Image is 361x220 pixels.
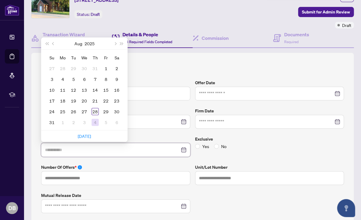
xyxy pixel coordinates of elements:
[200,143,212,150] span: Yes
[47,85,57,95] td: 2025-08-10
[59,76,66,83] div: 4
[101,85,111,95] td: 2025-08-15
[79,117,90,128] td: 2025-09-03
[79,63,90,74] td: 2025-07-30
[102,76,110,83] div: 8
[284,40,298,44] span: Required
[111,95,122,106] td: 2025-08-23
[59,108,66,115] div: 25
[81,108,88,115] div: 27
[102,65,110,72] div: 1
[48,86,56,94] div: 10
[219,143,229,150] span: No
[78,165,82,169] span: info-circle
[57,85,68,95] td: 2025-08-11
[48,97,56,104] div: 17
[50,37,57,49] button: Previous month (PageUp)
[81,76,88,83] div: 6
[79,74,90,85] td: 2025-08-06
[47,95,57,106] td: 2025-08-17
[59,65,66,72] div: 28
[195,136,344,142] label: Exclusive
[41,63,344,72] h2: Trade Details
[102,86,110,94] div: 15
[90,52,101,63] th: Th
[92,65,99,72] div: 31
[59,119,66,126] div: 1
[5,4,19,16] img: logo
[111,106,122,117] td: 2025-08-30
[47,117,57,128] td: 2025-08-31
[70,97,77,104] div: 19
[43,31,85,38] h4: Transaction Wizard
[92,108,99,115] div: 28
[90,85,101,95] td: 2025-08-14
[111,117,122,128] td: 2025-09-06
[112,37,118,49] button: Next month (PageDown)
[92,76,99,83] div: 7
[8,204,16,212] span: DB
[81,65,88,72] div: 30
[113,65,120,72] div: 2
[111,74,122,85] td: 2025-08-09
[113,119,120,126] div: 6
[68,74,79,85] td: 2025-08-05
[101,74,111,85] td: 2025-08-08
[70,65,77,72] div: 29
[68,63,79,74] td: 2025-07-29
[47,52,57,63] th: Su
[101,117,111,128] td: 2025-09-05
[90,95,101,106] td: 2025-08-21
[81,86,88,94] div: 13
[195,108,344,114] label: Firm Date
[59,86,66,94] div: 11
[113,86,120,94] div: 16
[74,10,102,18] div: Status:
[101,106,111,117] td: 2025-08-29
[81,97,88,104] div: 20
[79,85,90,95] td: 2025-08-13
[113,97,120,104] div: 23
[70,119,77,126] div: 2
[57,117,68,128] td: 2025-09-01
[90,117,101,128] td: 2025-09-04
[47,74,57,85] td: 2025-08-03
[101,52,111,63] th: Fr
[119,37,125,49] button: Next year (Control + right)
[113,76,120,83] div: 9
[111,52,122,63] th: Sa
[68,52,79,63] th: Tu
[298,7,354,17] button: Submit for Admin Review
[44,37,50,49] button: Last year (Control + left)
[78,133,91,139] a: [DATE]
[284,31,309,38] h4: Documents
[68,106,79,117] td: 2025-08-26
[102,119,110,126] div: 5
[195,79,344,86] label: Offer Date
[57,52,68,63] th: Mo
[57,95,68,106] td: 2025-08-18
[47,106,57,117] td: 2025-08-24
[79,106,90,117] td: 2025-08-27
[90,74,101,85] td: 2025-08-07
[48,65,56,72] div: 27
[90,63,101,74] td: 2025-07-31
[92,119,99,126] div: 4
[48,108,56,115] div: 24
[102,108,110,115] div: 29
[337,199,355,217] button: Open asap
[85,37,95,49] button: Choose a year
[57,74,68,85] td: 2025-08-04
[68,85,79,95] td: 2025-08-12
[70,76,77,83] div: 5
[122,40,172,44] span: 0/3 Required Fields Completed
[57,63,68,74] td: 2025-07-28
[92,86,99,94] div: 14
[92,97,99,104] div: 21
[202,34,229,42] h4: Commission
[90,106,101,117] td: 2025-08-28
[122,31,172,38] h4: Details & People
[111,63,122,74] td: 2025-08-02
[101,63,111,74] td: 2025-08-01
[79,95,90,106] td: 2025-08-20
